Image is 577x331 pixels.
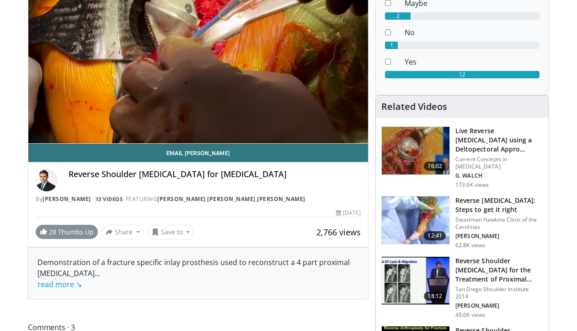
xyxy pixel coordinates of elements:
dd: No [398,27,546,38]
h3: Reverse Shoulder [MEDICAL_DATA] for the Treatment of Proximal Humeral … [455,256,543,284]
a: Email [PERSON_NAME] [28,144,368,162]
div: 1 [385,42,398,49]
p: 62.8K views [455,242,486,249]
p: [PERSON_NAME] [455,302,543,309]
span: 18:12 [424,292,446,301]
p: San Diego Shoulder Institute 2014 [455,286,543,300]
div: 2 [385,12,411,20]
a: 76:02 Live Reverse [MEDICAL_DATA] using a Deltopectoral Appro… Current Concepts in [MEDICAL_DATA]... [381,126,543,189]
span: 76:02 [424,162,446,171]
img: Q2xRg7exoPLTwO8X4xMDoxOjA4MTsiGN.150x105_q85_crop-smart_upscale.jpg [382,257,449,304]
a: [PERSON_NAME] [43,195,91,203]
h4: Reverse Shoulder [MEDICAL_DATA] for [MEDICAL_DATA] [69,169,361,179]
div: By FEATURING , , [36,195,361,203]
span: ... [37,268,100,289]
a: 12:41 Reverse [MEDICAL_DATA]: Steps to get it right Steadman Hawkins Clinic of the Carolinas [PER... [381,196,543,249]
a: [PERSON_NAME] [207,195,256,203]
button: Share [102,225,144,239]
div: [DATE] [336,209,361,217]
div: 12 [385,71,540,78]
p: Steadman Hawkins Clinic of the Carolinas [455,216,543,231]
img: 326034_0000_1.png.150x105_q85_crop-smart_upscale.jpg [382,196,449,244]
img: Avatar [36,169,58,191]
dd: Yes [398,56,546,67]
a: 13 Videos [92,195,126,203]
p: 45.0K views [455,311,486,319]
button: Save to [148,225,194,239]
p: [PERSON_NAME] [455,233,543,240]
div: Demonstration of a fracture specific inlay prosthesis used to reconstruct a 4 part proximal [MEDI... [37,257,359,290]
p: 173.6K views [455,181,489,189]
p: Current Concepts in [MEDICAL_DATA] [455,156,543,170]
a: [PERSON_NAME] [257,195,305,203]
h4: Related Videos [381,101,447,112]
h3: Live Reverse [MEDICAL_DATA] using a Deltopectoral Appro… [455,126,543,154]
span: 2,766 views [316,227,361,238]
p: G. WALCH [455,172,543,179]
h3: Reverse [MEDICAL_DATA]: Steps to get it right [455,196,543,214]
span: 12:41 [424,231,446,240]
a: [PERSON_NAME] [157,195,206,203]
a: read more ↘ [37,279,82,289]
a: 28 Thumbs Up [36,225,98,239]
a: 18:12 Reverse Shoulder [MEDICAL_DATA] for the Treatment of Proximal Humeral … San Diego Shoulder ... [381,256,543,319]
span: 28 [49,228,56,236]
img: 684033_3.png.150x105_q85_crop-smart_upscale.jpg [382,127,449,174]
